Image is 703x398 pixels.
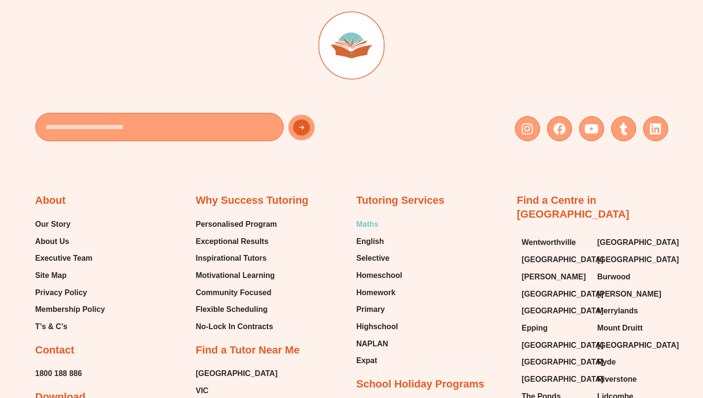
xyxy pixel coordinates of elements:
a: [GEOGRAPHIC_DATA] [597,235,663,250]
a: Find a Centre in [GEOGRAPHIC_DATA] [517,194,629,220]
span: [GEOGRAPHIC_DATA] [522,355,604,369]
iframe: Chat Widget [539,290,703,398]
span: Burwood [597,270,630,284]
a: Epping [522,321,588,335]
span: VIC [196,384,209,398]
a: Community Focused [196,286,277,300]
span: T’s & C’s [35,320,67,334]
a: [GEOGRAPHIC_DATA] [522,355,588,369]
span: [GEOGRAPHIC_DATA] [522,304,604,318]
h2: Why Success Tutoring [196,194,308,208]
span: [PERSON_NAME] [597,287,661,301]
span: NAPLAN [356,337,388,351]
a: Personalised Program [196,217,277,232]
span: Highschool [356,320,398,334]
span: Selective [356,251,389,265]
a: [PERSON_NAME] [597,287,663,301]
a: Motivational Learning [196,268,277,283]
a: Privacy Policy [35,286,105,300]
a: Homework [356,286,402,300]
a: Wentworthville [522,235,588,250]
a: [GEOGRAPHIC_DATA] [597,253,663,267]
a: [PERSON_NAME] [522,270,588,284]
span: [GEOGRAPHIC_DATA] [522,372,604,387]
span: [GEOGRAPHIC_DATA] [522,287,604,301]
a: Primary [356,302,402,317]
h2: Tutoring Services [356,194,444,208]
a: English [356,234,402,249]
a: Site Map [35,268,105,283]
span: Flexible Scheduling [196,302,267,317]
a: Homeschool [356,268,402,283]
span: No-Lock In Contracts [196,320,273,334]
span: Exceptional Results [196,234,268,249]
span: Motivational Learning [196,268,275,283]
a: Highschool [356,320,402,334]
h2: School Holiday Programs [356,377,484,391]
a: [GEOGRAPHIC_DATA] [522,372,588,387]
span: Inspirational Tutors [196,251,266,265]
span: English [356,234,384,249]
a: Selective [356,251,402,265]
span: Executive Team [35,251,93,265]
a: VIC [196,384,277,398]
a: [GEOGRAPHIC_DATA] [522,338,588,353]
a: [GEOGRAPHIC_DATA] [522,253,588,267]
h2: Find a Tutor Near Me [196,343,299,357]
span: [GEOGRAPHIC_DATA] [522,253,604,267]
a: Burwood [597,270,663,284]
span: Homework [356,286,395,300]
a: Flexible Scheduling [196,302,277,317]
h2: About [35,194,66,208]
span: Maths [356,217,378,232]
a: About Us [35,234,105,249]
a: Membership Policy [35,302,105,317]
span: Our Story [35,217,71,232]
span: Epping [522,321,548,335]
span: Wentworthville [522,235,576,250]
span: Community Focused [196,286,271,300]
a: Exceptional Results [196,234,277,249]
a: Inspirational Tutors [196,251,277,265]
a: [GEOGRAPHIC_DATA] [522,304,588,318]
span: Site Map [35,268,67,283]
span: Expat [356,354,377,368]
a: Our Story [35,217,105,232]
a: 1800 188 886 [35,366,82,381]
a: [GEOGRAPHIC_DATA] [196,366,277,381]
a: Executive Team [35,251,105,265]
a: NAPLAN [356,337,402,351]
span: About Us [35,234,69,249]
span: [GEOGRAPHIC_DATA] [522,338,604,353]
a: [GEOGRAPHIC_DATA] [522,287,588,301]
a: T’s & C’s [35,320,105,334]
span: Primary [356,302,385,317]
span: [GEOGRAPHIC_DATA] [597,253,679,267]
a: Expat [356,354,402,368]
span: [PERSON_NAME] [522,270,586,284]
form: New Form [35,113,347,146]
h2: Contact [35,343,75,357]
a: Maths [356,217,402,232]
a: No-Lock In Contracts [196,320,277,334]
span: [GEOGRAPHIC_DATA] [597,235,679,250]
span: Privacy Policy [35,286,88,300]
